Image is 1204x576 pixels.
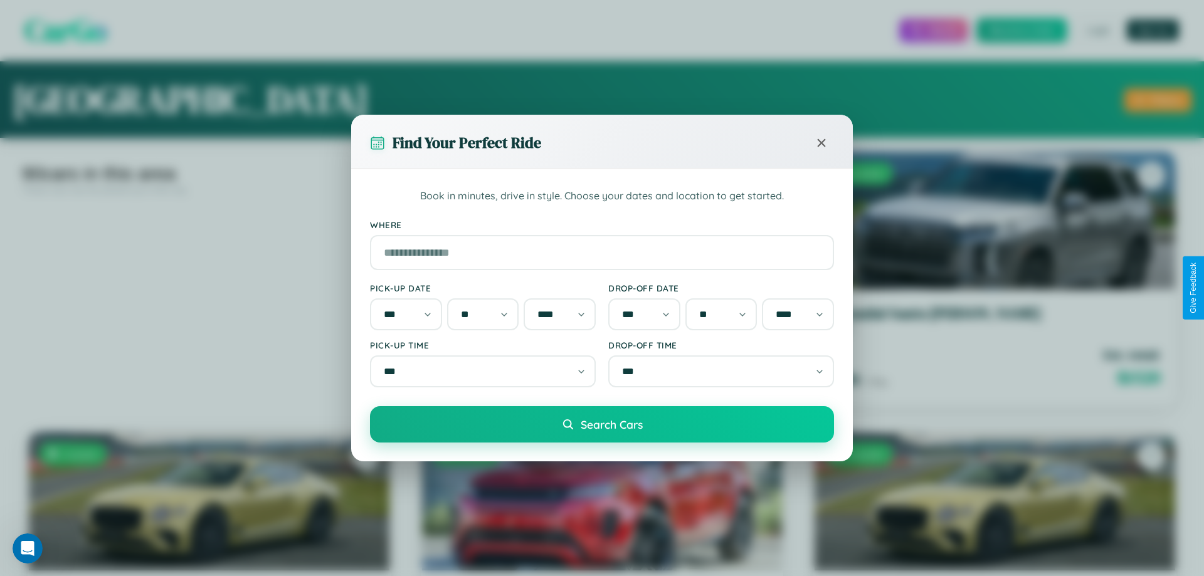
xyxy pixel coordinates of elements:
label: Drop-off Time [608,340,834,350]
label: Pick-up Time [370,340,596,350]
h3: Find Your Perfect Ride [393,132,541,153]
span: Search Cars [581,417,643,431]
label: Pick-up Date [370,283,596,293]
label: Where [370,219,834,230]
button: Search Cars [370,406,834,442]
p: Book in minutes, drive in style. Choose your dates and location to get started. [370,188,834,204]
label: Drop-off Date [608,283,834,293]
